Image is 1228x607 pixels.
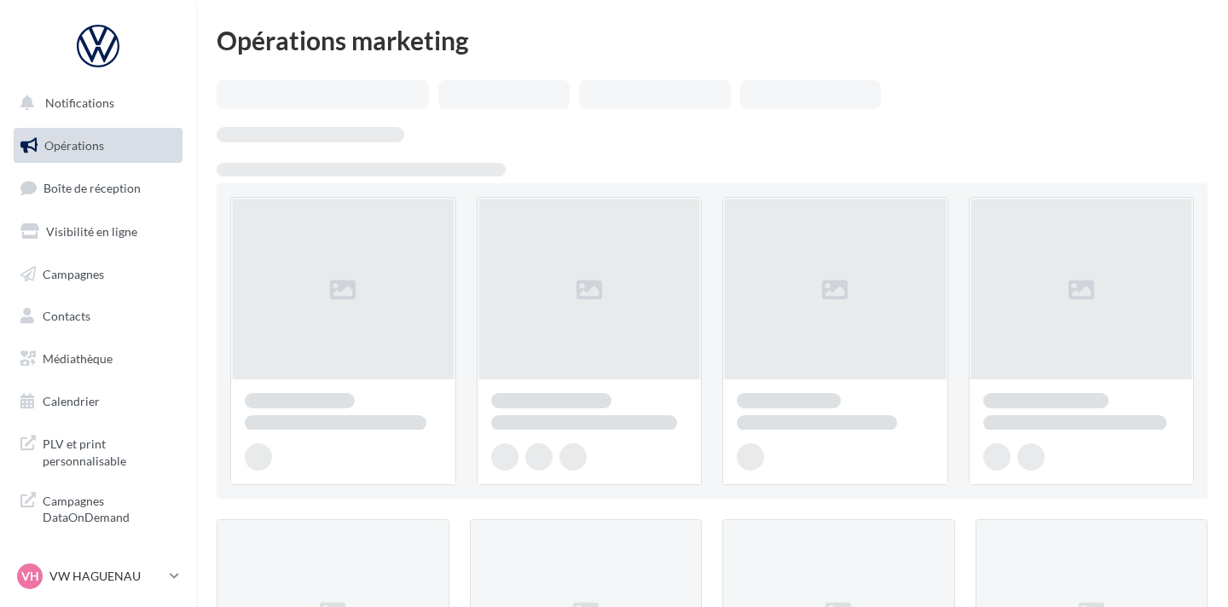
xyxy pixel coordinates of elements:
a: Boîte de réception [10,170,186,206]
span: PLV et print personnalisable [43,432,176,469]
a: Opérations [10,128,186,164]
a: Visibilité en ligne [10,214,186,250]
p: VW HAGUENAU [49,568,163,585]
span: Opérations [44,138,104,153]
span: Médiathèque [43,351,113,366]
a: Calendrier [10,384,186,419]
span: Campagnes [43,266,104,280]
span: Campagnes DataOnDemand [43,489,176,526]
span: Calendrier [43,394,100,408]
span: Boîte de réception [43,181,141,195]
a: VH VW HAGUENAU [14,560,182,593]
a: Campagnes DataOnDemand [10,483,186,533]
div: Opérations marketing [217,27,1208,53]
a: Contacts [10,298,186,334]
a: PLV et print personnalisable [10,425,186,476]
span: VH [21,568,39,585]
a: Médiathèque [10,341,186,377]
span: Contacts [43,309,90,323]
a: Campagnes [10,257,186,292]
span: Visibilité en ligne [46,224,137,239]
span: Notifications [45,95,114,110]
button: Notifications [10,85,179,121]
